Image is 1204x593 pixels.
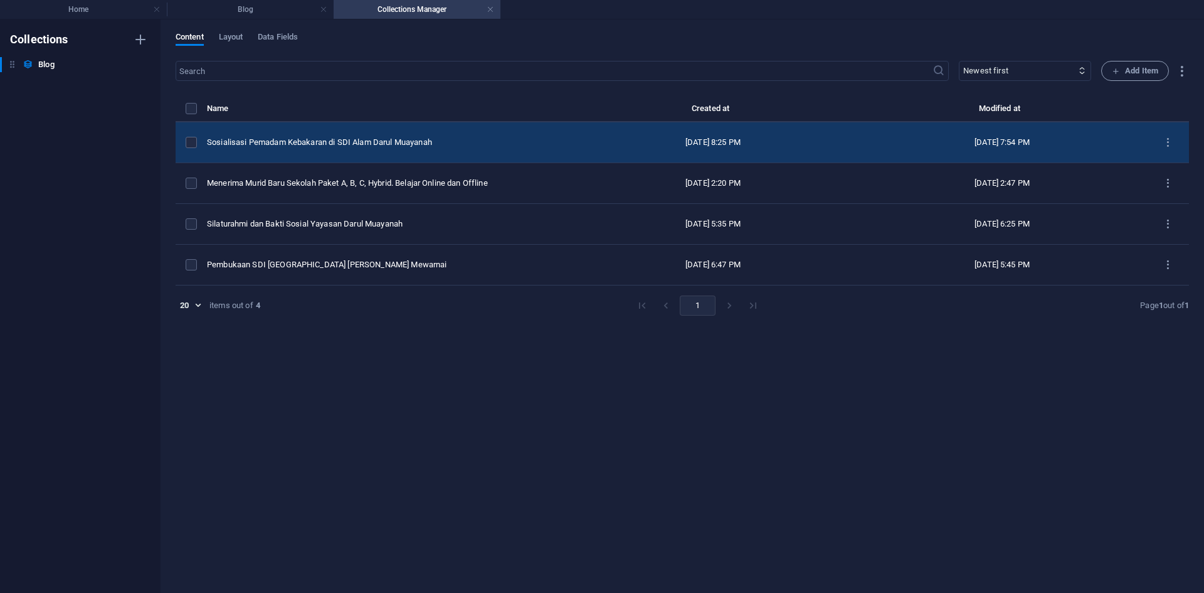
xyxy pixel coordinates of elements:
div: Pembukaan SDI Alam Darul Muayanah dan Lomba Mewarnai [207,259,559,270]
h4: Blog [167,3,334,16]
i: Create new collection [133,32,148,47]
table: items list [176,101,1189,286]
div: Silaturahmi dan Bakti Sosial Yayasan Darul Muayanah [207,218,559,230]
div: [DATE] 2:47 PM [868,178,1137,189]
span: Content [176,29,204,47]
strong: 1 [1185,301,1189,310]
div: [DATE] 6:25 PM [868,218,1137,230]
span: Data Fields [258,29,298,47]
th: Created at [569,101,858,122]
div: [DATE] 6:47 PM [579,259,848,270]
button: page 1 [680,296,716,316]
h6: Blog [38,57,54,72]
strong: 4 [256,300,260,311]
div: [DATE] 5:35 PM [579,218,848,230]
strong: 1 [1159,301,1163,310]
div: 20 [176,300,204,311]
th: Modified at [858,101,1147,122]
div: Page out of [1140,300,1189,311]
div: items out of [209,300,253,311]
div: Menerima Murid Baru Sekolah Paket A, B, C, Hybrid. Belajar Online dan Offline [207,178,559,189]
h6: Collections [10,32,68,47]
button: Add Item [1101,61,1169,81]
span: Layout [219,29,243,47]
div: [DATE] 5:45 PM [868,259,1137,270]
h4: Collections Manager [334,3,500,16]
div: Sosialisasi Pemadam Kebakaran di SDI Alam Darul Muayanah [207,137,559,148]
div: [DATE] 2:20 PM [579,178,848,189]
span: Add Item [1112,63,1158,78]
input: Search [176,61,932,81]
div: [DATE] 8:25 PM [579,137,848,148]
nav: pagination navigation [630,296,765,316]
div: [DATE] 7:54 PM [868,137,1137,148]
th: Name [207,101,569,122]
